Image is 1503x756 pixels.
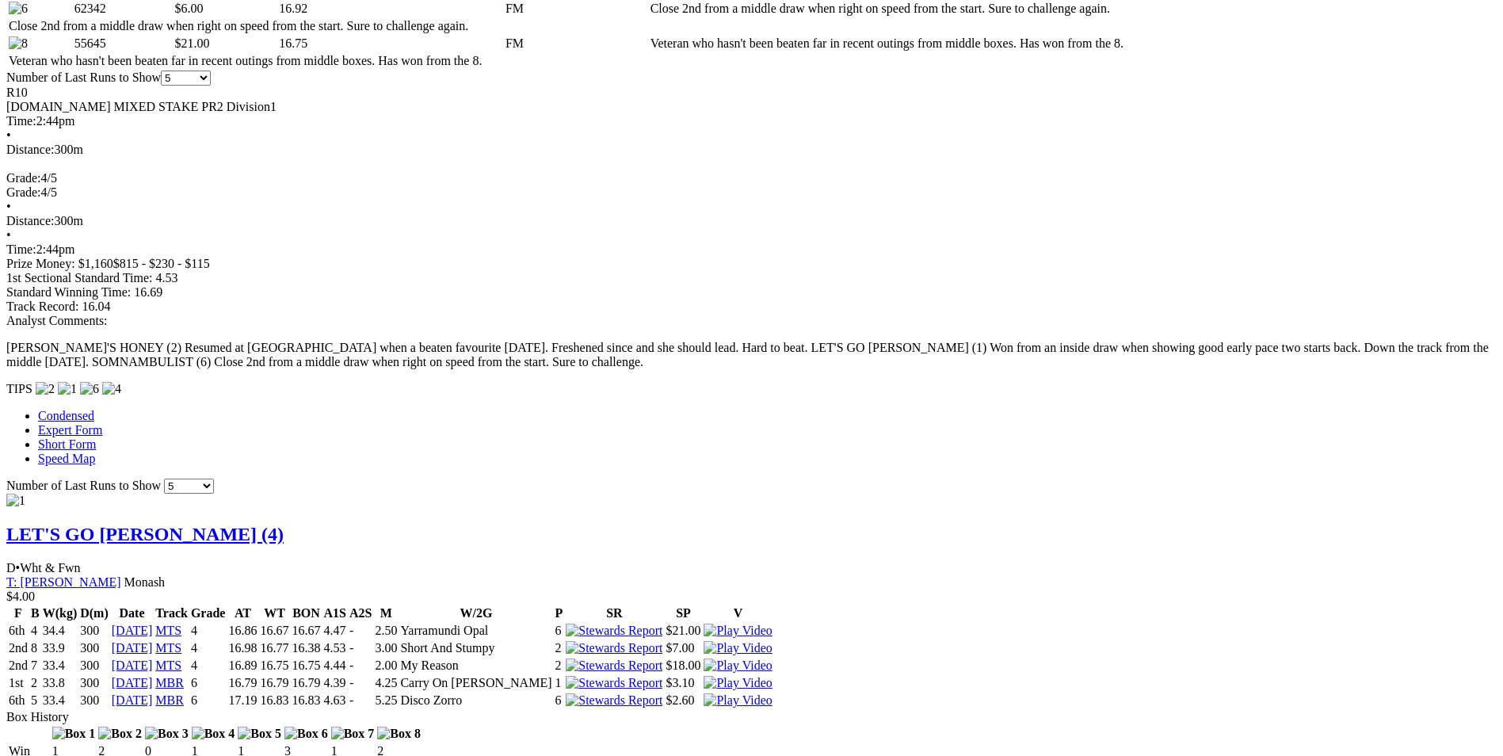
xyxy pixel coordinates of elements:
[704,693,772,708] img: Play Video
[30,623,40,639] td: 4
[79,675,109,691] td: 300
[399,605,552,621] th: W/2G
[6,185,1497,200] div: 4/5
[79,623,109,639] td: 300
[6,214,54,227] span: Distance:
[6,590,35,603] span: $4.00
[703,605,772,621] th: V
[30,658,40,674] td: 7
[650,36,1290,52] td: Veteran who hasn't been beaten far in recent outings from middle boxes. Has won from the 8.
[8,658,29,674] td: 2nd
[374,658,398,674] td: 2.00
[399,623,552,639] td: Yarramundi Opal
[704,693,772,707] a: View replay
[704,676,772,690] img: Play Video
[52,727,96,741] img: Box 1
[190,675,227,691] td: 6
[112,659,153,672] a: [DATE]
[349,658,372,674] td: -
[259,693,289,708] td: 16.83
[259,623,289,639] td: 16.67
[42,675,78,691] td: 33.8
[554,623,563,639] td: 6
[349,675,372,691] td: -
[399,675,552,691] td: Carry On [PERSON_NAME]
[112,676,153,689] a: [DATE]
[6,382,32,395] span: TIPS
[155,659,181,672] a: MTS
[349,605,372,621] th: A2S
[227,623,257,639] td: 16.86
[227,640,257,656] td: 16.98
[8,605,29,621] th: F
[704,641,772,655] img: Play Video
[6,285,131,299] span: Standard Winning Time:
[8,640,29,656] td: 2nd
[38,452,95,465] a: Speed Map
[6,143,54,156] span: Distance:
[554,658,563,674] td: 2
[190,693,227,708] td: 6
[6,214,1497,228] div: 300m
[284,727,328,741] img: Box 6
[322,605,346,621] th: A1S
[665,623,701,639] td: $21.00
[665,605,701,621] th: SP
[665,693,701,708] td: $2.60
[112,624,153,637] a: [DATE]
[80,382,99,396] img: 6
[6,341,1497,369] p: [PERSON_NAME]'S HONEY (2) Resumed at [GEOGRAPHIC_DATA] when a beaten favourite [DATE]. Freshened ...
[322,658,346,674] td: 4.44
[79,640,109,656] td: 300
[6,228,11,242] span: •
[227,658,257,674] td: 16.89
[374,693,398,708] td: 5.25
[278,36,503,52] td: 16.75
[291,605,321,621] th: BON
[6,128,11,142] span: •
[155,641,181,655] a: MTS
[155,271,177,284] span: 4.53
[554,605,563,621] th: P
[259,605,289,621] th: WT
[8,53,648,69] td: Veteran who hasn't been beaten far in recent outings from middle boxes. Has won from the 8.
[190,658,227,674] td: 4
[665,675,701,691] td: $3.10
[554,693,563,708] td: 6
[399,693,552,708] td: Disco Zorro
[190,605,227,621] th: Grade
[42,658,78,674] td: 33.4
[505,36,648,52] td: FM
[6,710,1497,724] div: Box History
[38,437,96,451] a: Short Form
[6,86,28,99] span: R10
[6,242,1497,257] div: 2:44pm
[6,185,41,199] span: Grade:
[74,1,173,17] td: 62342
[259,675,289,691] td: 16.79
[331,727,375,741] img: Box 7
[704,641,772,655] a: View replay
[566,659,662,673] img: Stewards Report
[322,693,346,708] td: 4.63
[82,300,110,313] span: 16.04
[227,693,257,708] td: 17.19
[74,36,173,52] td: 55645
[554,640,563,656] td: 2
[6,271,152,284] span: 1st Sectional Standard Time:
[6,575,121,589] a: T: [PERSON_NAME]
[399,640,552,656] td: Short And Stumpy
[79,693,109,708] td: 300
[58,382,77,396] img: 1
[155,693,184,707] a: MBR
[30,675,40,691] td: 2
[134,285,162,299] span: 16.69
[42,640,78,656] td: 33.9
[42,693,78,708] td: 33.4
[566,641,662,655] img: Stewards Report
[554,675,563,691] td: 1
[704,659,772,672] a: View replay
[8,675,29,691] td: 1st
[38,423,102,437] a: Expert Form
[374,605,398,621] th: M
